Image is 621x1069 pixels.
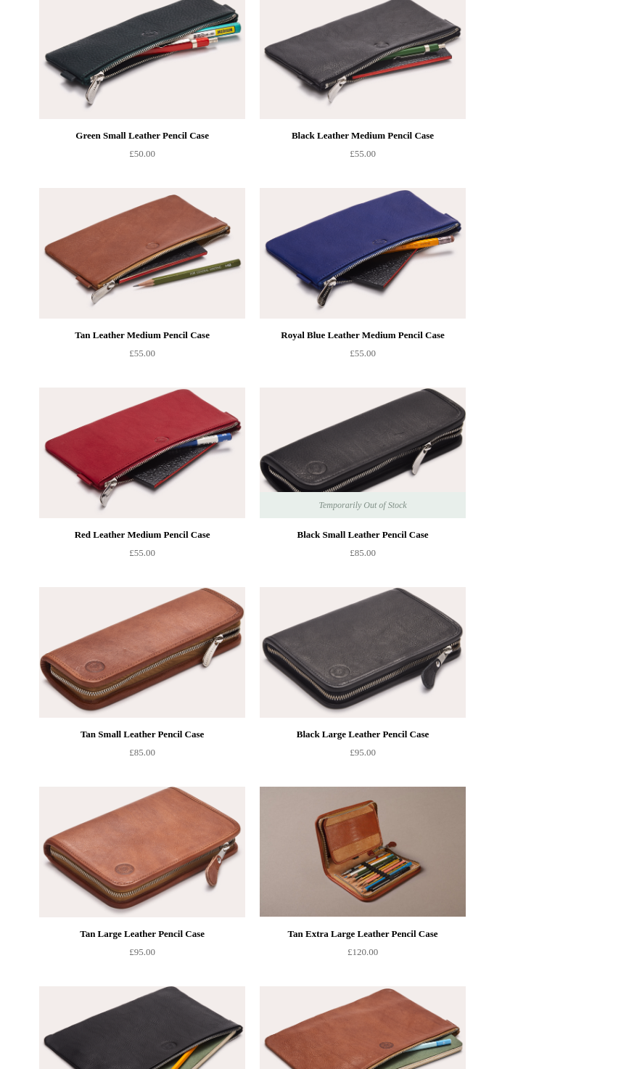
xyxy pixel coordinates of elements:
[260,587,466,718] img: Black Large Leather Pencil Case
[263,925,462,943] div: Tan Extra Large Leather Pencil Case
[43,327,242,344] div: Tan Leather Medium Pencil Case
[39,188,245,319] img: Tan Leather Medium Pencil Case
[260,787,466,917] img: Tan Extra Large Leather Pencil Case
[263,327,462,344] div: Royal Blue Leather Medium Pencil Case
[39,127,245,187] a: Green Small Leather Pencil Case £50.00
[43,526,242,544] div: Red Leather Medium Pencil Case
[304,492,421,518] span: Temporarily Out of Stock
[43,726,242,743] div: Tan Small Leather Pencil Case
[350,148,376,159] span: £55.00
[129,348,155,359] span: £55.00
[350,547,376,558] span: £85.00
[260,388,466,518] a: Black Small Leather Pencil Case Black Small Leather Pencil Case Temporarily Out of Stock
[260,327,466,386] a: Royal Blue Leather Medium Pencil Case £55.00
[39,388,245,518] a: Red Leather Medium Pencil Case Red Leather Medium Pencil Case
[263,526,462,544] div: Black Small Leather Pencil Case
[260,388,466,518] img: Black Small Leather Pencil Case
[39,388,245,518] img: Red Leather Medium Pencil Case
[39,925,245,985] a: Tan Large Leather Pencil Case £95.00
[260,188,466,319] img: Royal Blue Leather Medium Pencil Case
[350,747,376,758] span: £95.00
[39,787,245,917] img: Tan Large Leather Pencil Case
[39,526,245,586] a: Red Leather Medium Pencil Case £55.00
[350,348,376,359] span: £55.00
[260,188,466,319] a: Royal Blue Leather Medium Pencil Case Royal Blue Leather Medium Pencil Case
[347,946,378,957] span: £120.00
[129,747,155,758] span: £85.00
[39,787,245,917] a: Tan Large Leather Pencil Case Tan Large Leather Pencil Case
[39,726,245,785] a: Tan Small Leather Pencil Case £85.00
[260,127,466,187] a: Black Leather Medium Pencil Case £55.00
[129,547,155,558] span: £55.00
[39,587,245,718] img: Tan Small Leather Pencil Case
[43,127,242,144] div: Green Small Leather Pencil Case
[260,587,466,718] a: Black Large Leather Pencil Case Black Large Leather Pencil Case
[39,188,245,319] a: Tan Leather Medium Pencil Case Tan Leather Medium Pencil Case
[129,148,155,159] span: £50.00
[260,526,466,586] a: Black Small Leather Pencil Case £85.00
[260,787,466,917] a: Tan Extra Large Leather Pencil Case Tan Extra Large Leather Pencil Case
[39,587,245,718] a: Tan Small Leather Pencil Case Tan Small Leather Pencil Case
[39,327,245,386] a: Tan Leather Medium Pencil Case £55.00
[260,925,466,985] a: Tan Extra Large Leather Pencil Case £120.00
[263,127,462,144] div: Black Leather Medium Pencil Case
[263,726,462,743] div: Black Large Leather Pencil Case
[43,925,242,943] div: Tan Large Leather Pencil Case
[260,726,466,785] a: Black Large Leather Pencil Case £95.00
[129,946,155,957] span: £95.00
